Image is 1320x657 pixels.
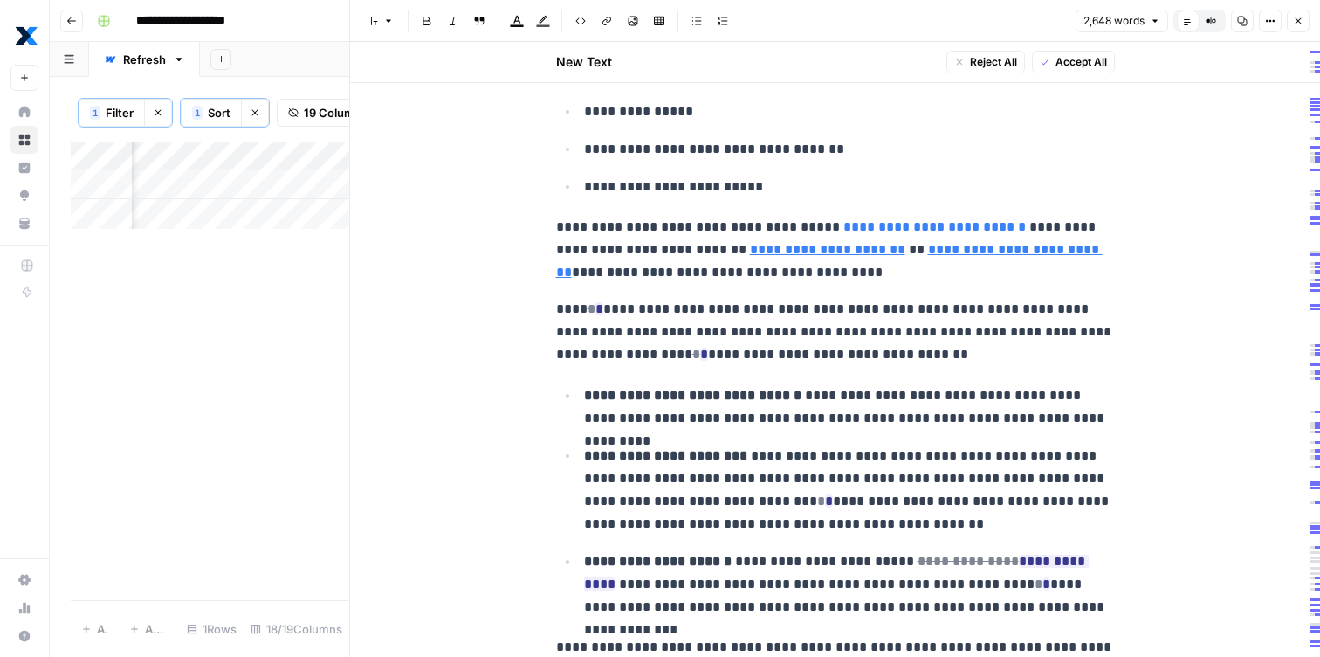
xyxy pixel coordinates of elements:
[10,20,42,52] img: MaintainX Logo
[277,99,379,127] button: 19 Columns
[10,154,38,182] a: Insights
[97,620,108,638] span: Add Row
[1055,54,1107,70] span: Accept All
[10,210,38,238] a: Your Data
[970,54,1017,70] span: Reject All
[10,566,38,594] a: Settings
[93,106,98,120] span: 1
[123,51,166,68] div: Refresh
[119,615,180,643] button: Add 10 Rows
[1083,13,1145,29] span: 2,648 words
[195,106,200,120] span: 1
[10,622,38,650] button: Help + Support
[10,182,38,210] a: Opportunities
[556,53,612,71] h2: New Text
[10,14,38,58] button: Workspace: MaintainX
[946,51,1025,73] button: Reject All
[10,594,38,622] a: Usage
[71,615,119,643] button: Add Row
[1076,10,1168,32] button: 2,648 words
[181,99,241,127] button: 1Sort
[208,104,230,121] span: Sort
[10,98,38,126] a: Home
[180,615,244,643] div: 1 Rows
[90,106,100,120] div: 1
[304,104,368,121] span: 19 Columns
[106,104,134,121] span: Filter
[79,99,144,127] button: 1Filter
[192,106,203,120] div: 1
[1032,51,1115,73] button: Accept All
[145,620,169,638] span: Add 10 Rows
[244,615,349,643] div: 18/19 Columns
[89,42,200,77] a: Refresh
[10,126,38,154] a: Browse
